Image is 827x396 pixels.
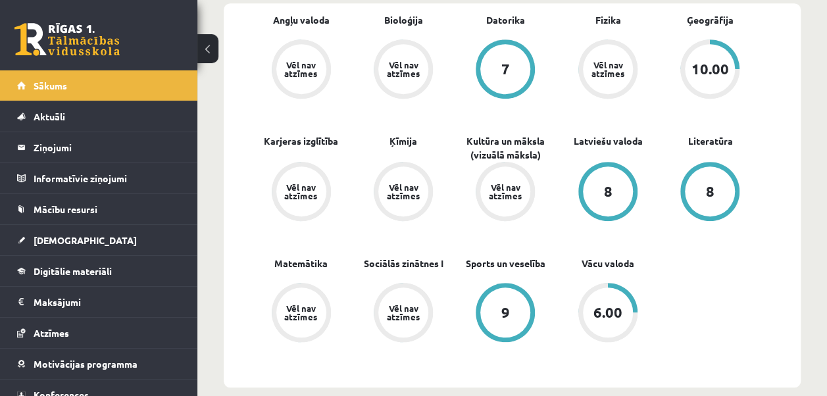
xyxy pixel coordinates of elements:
[34,203,97,215] span: Mācību resursi
[389,134,417,148] a: Ķīmija
[17,132,181,162] a: Ziņojumi
[659,162,761,224] a: 8
[17,225,181,255] a: [DEMOGRAPHIC_DATA]
[501,62,510,76] div: 7
[34,80,67,91] span: Sākums
[385,304,422,321] div: Vēl nav atzīmes
[264,134,338,148] a: Karjeras izglītība
[687,13,734,27] a: Ģeogrāfija
[34,132,181,162] legend: Ziņojumi
[455,162,557,224] a: Vēl nav atzīmes
[706,184,714,199] div: 8
[250,162,352,224] a: Vēl nav atzīmes
[557,283,659,345] a: 6.00
[250,283,352,345] a: Vēl nav atzīmes
[273,13,330,27] a: Angļu valoda
[34,327,69,339] span: Atzīmes
[34,111,65,122] span: Aktuāli
[283,304,320,321] div: Vēl nav atzīmes
[34,163,181,193] legend: Informatīvie ziņojumi
[17,101,181,132] a: Aktuāli
[385,183,422,200] div: Vēl nav atzīmes
[582,257,634,270] a: Vācu valoda
[17,318,181,348] a: Atzīmes
[34,234,137,246] span: [DEMOGRAPHIC_DATA]
[274,257,328,270] a: Matemātika
[352,39,454,101] a: Vēl nav atzīmes
[487,183,524,200] div: Vēl nav atzīmes
[691,62,729,76] div: 10.00
[283,61,320,78] div: Vēl nav atzīmes
[17,163,181,193] a: Informatīvie ziņojumi
[486,13,525,27] a: Datorika
[385,61,422,78] div: Vēl nav atzīmes
[466,257,545,270] a: Sports un veselība
[573,134,642,148] a: Latviešu valoda
[352,283,454,345] a: Vēl nav atzīmes
[364,257,443,270] a: Sociālās zinātnes I
[589,61,626,78] div: Vēl nav atzīmes
[17,349,181,379] a: Motivācijas programma
[688,134,732,148] a: Literatūra
[14,23,120,56] a: Rīgas 1. Tālmācības vidusskola
[17,70,181,101] a: Sākums
[603,184,612,199] div: 8
[352,162,454,224] a: Vēl nav atzīmes
[34,287,181,317] legend: Maksājumi
[283,183,320,200] div: Vēl nav atzīmes
[593,305,622,320] div: 6.00
[557,162,659,224] a: 8
[455,39,557,101] a: 7
[455,283,557,345] a: 9
[17,287,181,317] a: Maksājumi
[455,134,557,162] a: Kultūra un māksla (vizuālā māksla)
[384,13,423,27] a: Bioloģija
[501,305,510,320] div: 9
[34,265,112,277] span: Digitālie materiāli
[250,39,352,101] a: Vēl nav atzīmes
[557,39,659,101] a: Vēl nav atzīmes
[659,39,761,101] a: 10.00
[34,358,138,370] span: Motivācijas programma
[17,256,181,286] a: Digitālie materiāli
[17,194,181,224] a: Mācību resursi
[595,13,620,27] a: Fizika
